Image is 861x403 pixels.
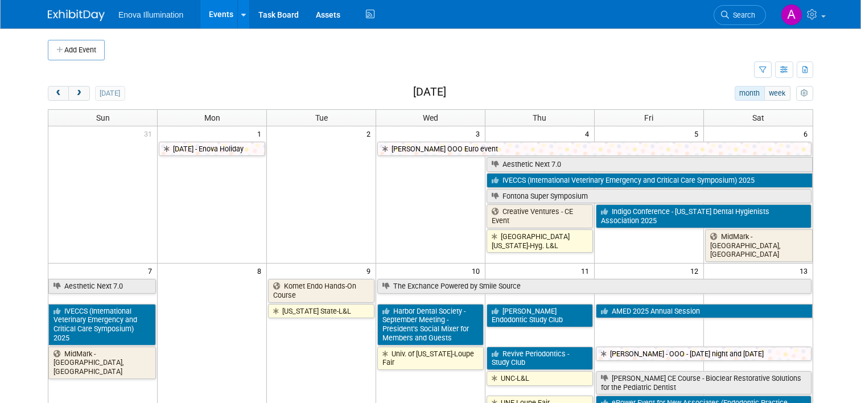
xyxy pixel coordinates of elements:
[596,371,811,394] a: [PERSON_NAME] CE Course - Bioclear Restorative Solutions for the Pediatric Dentist
[781,4,802,26] img: Andrea Miller
[802,126,813,141] span: 6
[204,113,220,122] span: Mon
[596,347,811,361] a: [PERSON_NAME] - OOO - [DATE] night and [DATE]
[256,264,266,278] span: 8
[729,11,755,19] span: Search
[487,204,593,228] a: Creative Ventures - CE Event
[377,142,811,157] a: [PERSON_NAME] OOO Euro event
[377,347,484,370] a: Univ. of [US_STATE]-Loupe Fair
[413,86,446,98] h2: [DATE]
[143,126,157,141] span: 31
[487,304,593,327] a: [PERSON_NAME] Endodontic Study Club
[487,189,811,204] a: Fontona Super Symposium
[315,113,328,122] span: Tue
[377,279,811,294] a: The Exchance Powered by Smile Source
[487,347,593,370] a: Revive Periodontics - Study Club
[48,40,105,60] button: Add Event
[487,229,593,253] a: [GEOGRAPHIC_DATA][US_STATE]-Hyg. L&L
[268,279,374,302] a: Komet Endo Hands-On Course
[705,229,813,262] a: MidMark - [GEOGRAPHIC_DATA], [GEOGRAPHIC_DATA]
[693,126,703,141] span: 5
[644,113,653,122] span: Fri
[471,264,485,278] span: 10
[752,113,764,122] span: Sat
[584,126,594,141] span: 4
[533,113,546,122] span: Thu
[365,126,376,141] span: 2
[48,304,156,346] a: IVECCS (International Veterinary Emergency and Critical Care Symposium) 2025
[68,86,89,101] button: next
[796,86,813,101] button: myCustomButton
[475,126,485,141] span: 3
[596,304,813,319] a: AMED 2025 Annual Session
[118,10,183,19] span: Enova Illumination
[596,204,811,228] a: Indigo Conference - [US_STATE] Dental Hygienists Association 2025
[801,90,808,97] i: Personalize Calendar
[487,173,813,188] a: IVECCS (International Veterinary Emergency and Critical Care Symposium) 2025
[487,157,813,172] a: Aesthetic Next 7.0
[48,10,105,21] img: ExhibitDay
[487,371,593,386] a: UNC-L&L
[689,264,703,278] span: 12
[580,264,594,278] span: 11
[423,113,438,122] span: Wed
[147,264,157,278] span: 7
[268,304,374,319] a: [US_STATE] State-L&L
[48,86,69,101] button: prev
[256,126,266,141] span: 1
[48,347,156,379] a: MidMark - [GEOGRAPHIC_DATA], [GEOGRAPHIC_DATA]
[48,279,156,294] a: Aesthetic Next 7.0
[377,304,484,346] a: Harbor Dental Society - September Meeting - President’s Social Mixer for Members and Guests
[735,86,765,101] button: month
[95,86,125,101] button: [DATE]
[714,5,766,25] a: Search
[365,264,376,278] span: 9
[96,113,110,122] span: Sun
[159,142,265,157] a: [DATE] - Enova Holiday
[764,86,790,101] button: week
[798,264,813,278] span: 13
